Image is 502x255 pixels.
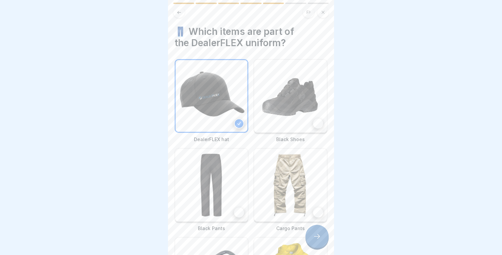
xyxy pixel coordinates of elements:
p: Cargo Pants [254,225,327,232]
p: Black Shoes [254,136,327,143]
p: DealerFLEX hat [175,136,248,143]
img: aa38ho1iowd8hoppak7yoddo.png [175,148,248,221]
h4: 👖 Which items are part of the DealerFLEX uniform? [175,26,327,48]
img: qlf3sxf3oyfobf4jffpb0kx0.png [254,59,327,132]
p: Black Pants [175,225,248,232]
img: vrzi5i1hlqo4ha4ueonquq6t.png [176,60,247,132]
img: iomazhy4xg1f4s4zp06eh19f.png [254,148,327,221]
